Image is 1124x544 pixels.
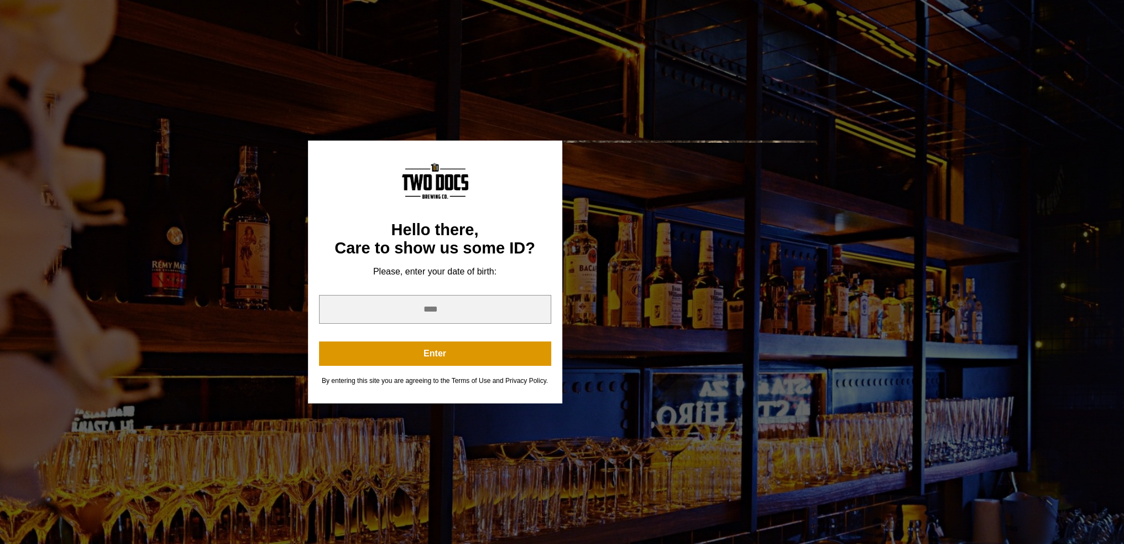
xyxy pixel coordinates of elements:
div: Hello there, Care to show us some ID? [319,221,551,258]
img: Content Logo [402,163,468,199]
div: Please, enter your date of birth: [319,266,551,277]
input: year [319,295,551,324]
button: Enter [319,341,551,366]
div: By entering this site you are agreeing to the Terms of Use and Privacy Policy. [319,377,551,385]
